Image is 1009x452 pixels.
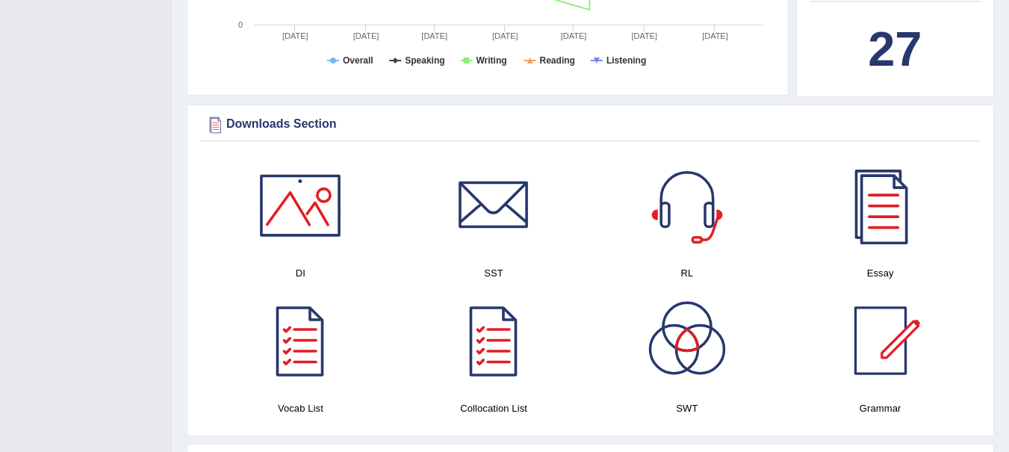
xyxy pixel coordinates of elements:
[476,55,506,66] tspan: Writing
[598,265,777,281] h4: RL
[702,31,728,40] tspan: [DATE]
[204,114,977,136] div: Downloads Section
[868,22,922,76] b: 27
[238,20,243,29] text: 0
[343,55,373,66] tspan: Overall
[598,400,777,416] h4: SWT
[211,265,390,281] h4: DI
[405,400,583,416] h4: Collocation List
[561,31,587,40] tspan: [DATE]
[540,55,575,66] tspan: Reading
[211,400,390,416] h4: Vocab List
[405,55,444,66] tspan: Speaking
[492,31,518,40] tspan: [DATE]
[353,31,379,40] tspan: [DATE]
[791,265,969,281] h4: Essay
[282,31,308,40] tspan: [DATE]
[631,31,657,40] tspan: [DATE]
[606,55,646,66] tspan: Listening
[791,400,969,416] h4: Grammar
[421,31,447,40] tspan: [DATE]
[405,265,583,281] h4: SST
